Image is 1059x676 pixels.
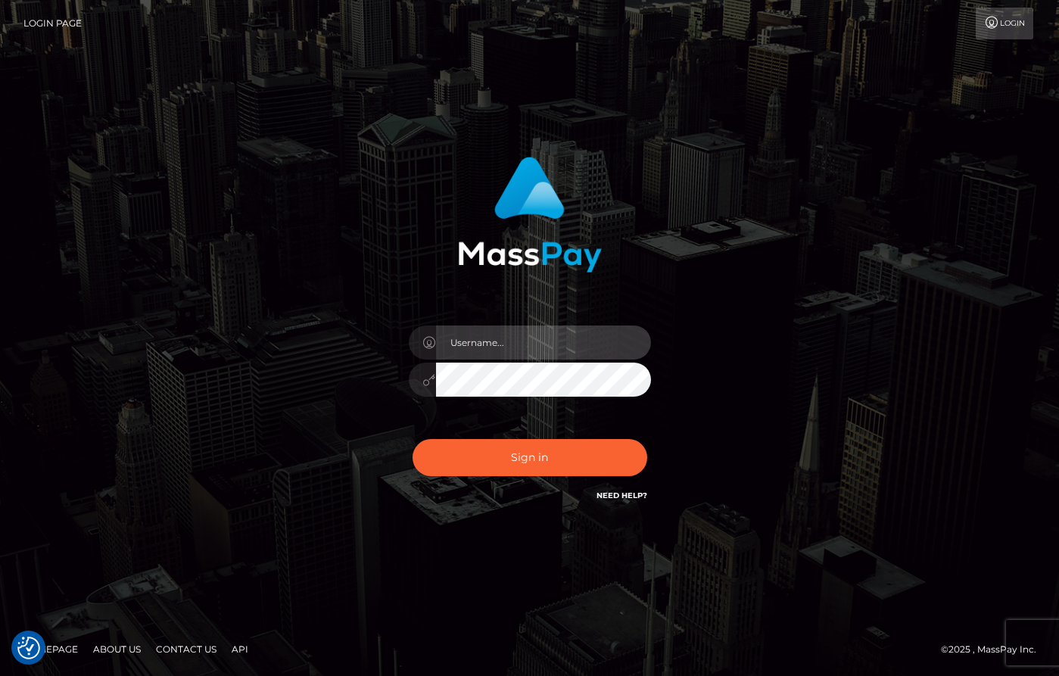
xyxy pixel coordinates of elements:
img: Revisit consent button [17,637,40,659]
div: © 2025 , MassPay Inc. [941,641,1048,658]
a: Login Page [23,8,82,39]
a: About Us [87,637,147,661]
a: API [226,637,254,661]
a: Contact Us [150,637,223,661]
input: Username... [436,326,651,360]
a: Need Help? [596,491,647,500]
img: MassPay Login [458,157,602,273]
button: Sign in [413,439,647,476]
button: Consent Preferences [17,637,40,659]
a: Login [976,8,1033,39]
a: Homepage [17,637,84,661]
